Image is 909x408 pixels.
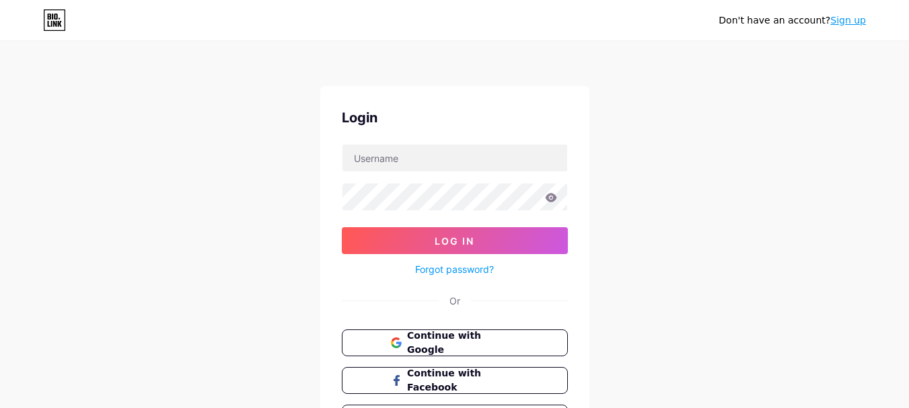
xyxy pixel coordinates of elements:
[719,13,866,28] div: Don't have an account?
[342,367,568,394] button: Continue with Facebook
[407,366,518,395] span: Continue with Facebook
[342,145,567,171] input: Username
[449,294,460,308] div: Or
[415,262,494,276] a: Forgot password?
[830,15,866,26] a: Sign up
[342,329,568,356] button: Continue with Google
[435,235,474,247] span: Log In
[342,227,568,254] button: Log In
[342,108,568,128] div: Login
[407,329,518,357] span: Continue with Google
